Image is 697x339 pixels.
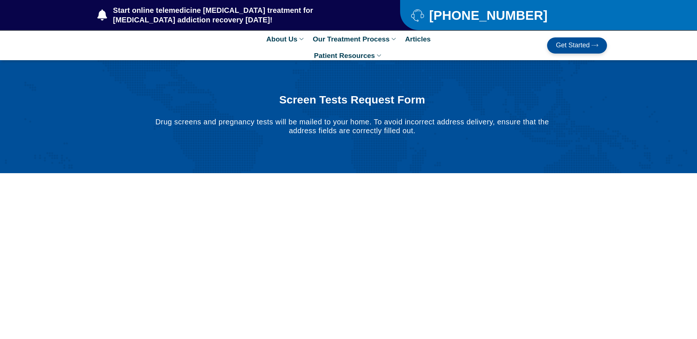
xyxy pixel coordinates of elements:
a: Get Started [547,37,607,54]
a: About Us [263,31,309,47]
h1: Screen Tests Request Form [149,93,555,106]
span: Start online telemedicine [MEDICAL_DATA] treatment for [MEDICAL_DATA] addiction recovery [DATE]! [111,6,371,25]
a: [PHONE_NUMBER] [411,9,589,22]
a: Articles [401,31,434,47]
a: Patient Resources [310,47,387,64]
a: Our Treatment Process [309,31,401,47]
span: [PHONE_NUMBER] [427,11,547,20]
p: Drug screens and pregnancy tests will be mailed to your home. To avoid incorrect address delivery... [149,117,555,135]
a: Start online telemedicine [MEDICAL_DATA] treatment for [MEDICAL_DATA] addiction recovery [DATE]! [97,6,371,25]
span: Get Started [556,42,590,49]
